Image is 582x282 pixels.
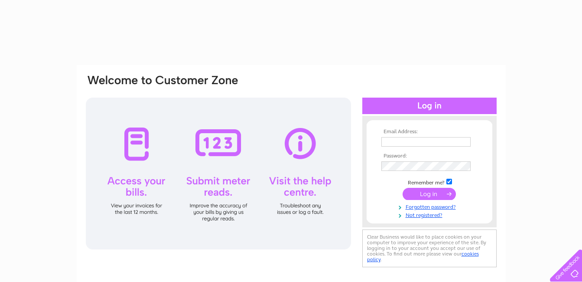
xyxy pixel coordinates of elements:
[367,251,479,262] a: cookies policy
[379,153,480,159] th: Password:
[381,202,480,210] a: Forgotten password?
[379,177,480,186] td: Remember me?
[381,210,480,219] a: Not registered?
[362,230,497,267] div: Clear Business would like to place cookies on your computer to improve your experience of the sit...
[379,129,480,135] th: Email Address:
[403,188,456,200] input: Submit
